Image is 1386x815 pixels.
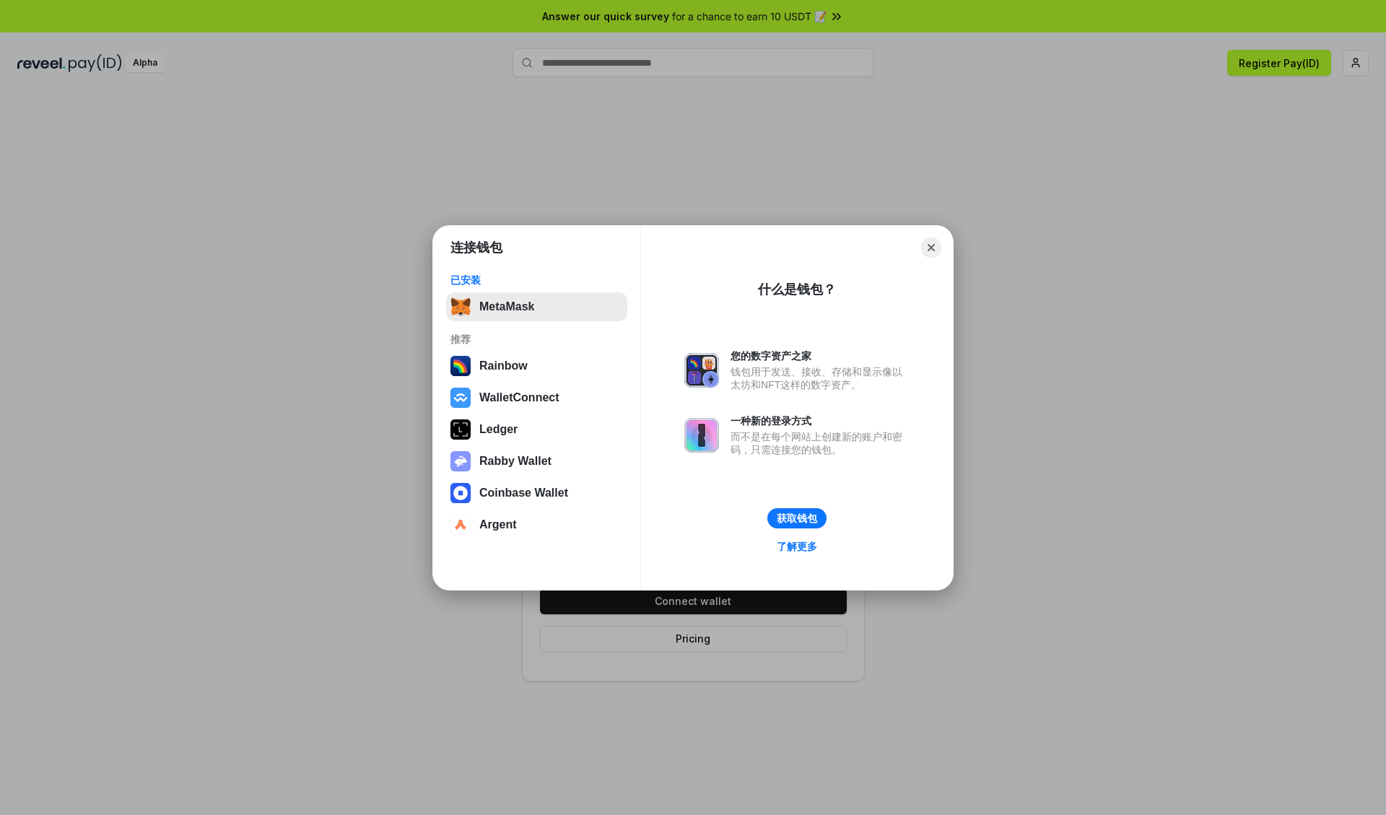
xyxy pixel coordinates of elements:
[450,297,471,317] img: svg+xml,%3Csvg%20fill%3D%22none%22%20height%3D%2233%22%20viewBox%3D%220%200%2035%2033%22%20width%...
[479,300,534,313] div: MetaMask
[450,483,471,503] img: svg+xml,%3Csvg%20width%3D%2228%22%20height%3D%2228%22%20viewBox%3D%220%200%2028%2028%22%20fill%3D...
[446,352,627,380] button: Rainbow
[731,349,910,362] div: 您的数字资产之家
[450,356,471,376] img: svg+xml,%3Csvg%20width%3D%22120%22%20height%3D%22120%22%20viewBox%3D%220%200%20120%20120%22%20fil...
[479,518,517,531] div: Argent
[446,510,627,539] button: Argent
[777,512,817,525] div: 获取钱包
[479,423,518,436] div: Ledger
[777,540,817,553] div: 了解更多
[446,447,627,476] button: Rabby Wallet
[450,274,623,287] div: 已安装
[479,487,568,500] div: Coinbase Wallet
[479,455,552,468] div: Rabby Wallet
[450,451,471,471] img: svg+xml,%3Csvg%20xmlns%3D%22http%3A%2F%2Fwww.w3.org%2F2000%2Fsvg%22%20fill%3D%22none%22%20viewBox...
[767,508,827,528] button: 获取钱包
[731,430,910,456] div: 而不是在每个网站上创建新的账户和密码，只需连接您的钱包。
[768,537,826,556] a: 了解更多
[479,359,528,372] div: Rainbow
[446,383,627,412] button: WalletConnect
[731,414,910,427] div: 一种新的登录方式
[684,418,719,453] img: svg+xml,%3Csvg%20xmlns%3D%22http%3A%2F%2Fwww.w3.org%2F2000%2Fsvg%22%20fill%3D%22none%22%20viewBox...
[450,515,471,535] img: svg+xml,%3Csvg%20width%3D%2228%22%20height%3D%2228%22%20viewBox%3D%220%200%2028%2028%22%20fill%3D...
[479,391,559,404] div: WalletConnect
[446,415,627,444] button: Ledger
[731,365,910,391] div: 钱包用于发送、接收、存储和显示像以太坊和NFT这样的数字资产。
[446,479,627,507] button: Coinbase Wallet
[446,292,627,321] button: MetaMask
[450,419,471,440] img: svg+xml,%3Csvg%20xmlns%3D%22http%3A%2F%2Fwww.w3.org%2F2000%2Fsvg%22%20width%3D%2228%22%20height%3...
[450,388,471,408] img: svg+xml,%3Csvg%20width%3D%2228%22%20height%3D%2228%22%20viewBox%3D%220%200%2028%2028%22%20fill%3D...
[921,237,941,258] button: Close
[758,281,836,298] div: 什么是钱包？
[450,333,623,346] div: 推荐
[450,239,502,256] h1: 连接钱包
[684,353,719,388] img: svg+xml,%3Csvg%20xmlns%3D%22http%3A%2F%2Fwww.w3.org%2F2000%2Fsvg%22%20fill%3D%22none%22%20viewBox...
